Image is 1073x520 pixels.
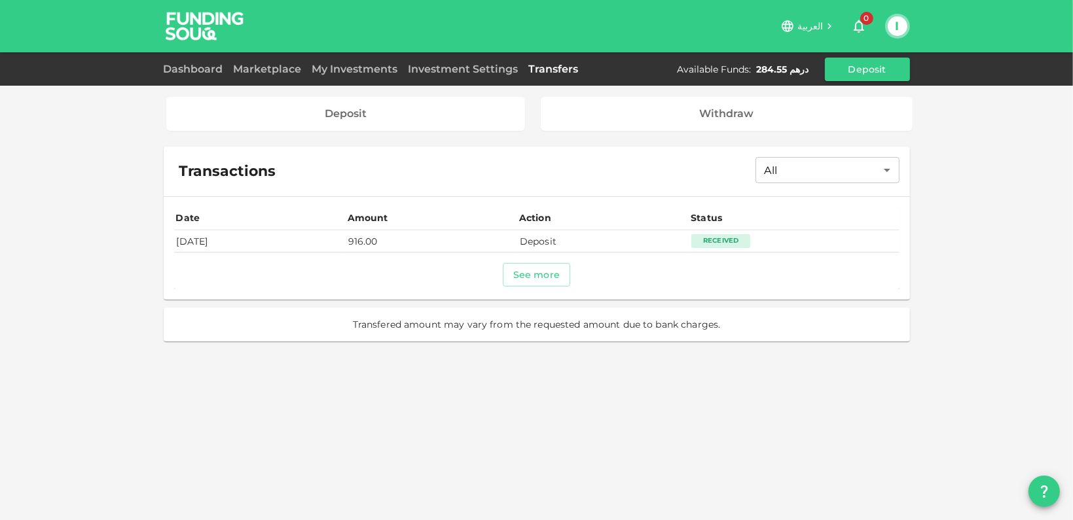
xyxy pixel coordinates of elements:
a: Marketplace [228,63,307,75]
a: Transfers [524,63,584,75]
div: Withdraw [699,107,754,120]
span: 0 [860,12,873,25]
div: Date [176,210,202,226]
button: I [888,16,907,36]
div: Action [519,210,552,226]
a: Investment Settings [403,63,524,75]
button: See more [503,263,570,286]
button: 0 [846,13,872,39]
div: Deposit [325,107,367,120]
td: [DATE] [174,230,346,252]
div: Available Funds : [678,63,752,76]
a: Withdraw [541,97,913,131]
div: درهم 284.55 [757,63,809,76]
div: Amount [348,210,388,226]
a: My Investments [307,63,403,75]
span: Transfered amount may vary from the requested amount due to bank charges. [353,318,721,331]
a: Dashboard [164,63,228,75]
div: Status [691,210,723,226]
a: Deposit [166,97,526,131]
button: question [1028,476,1060,507]
span: العربية [797,20,824,32]
div: Received [691,234,750,247]
td: Deposit [517,230,689,252]
span: Transactions [179,162,276,181]
button: Deposit [825,58,910,81]
td: 916.00 [346,230,517,252]
div: All [755,157,900,183]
